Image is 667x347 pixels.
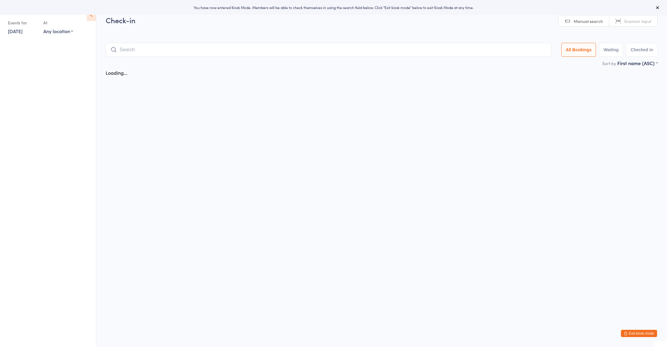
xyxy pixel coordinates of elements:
[602,60,616,66] label: Sort by
[574,18,603,24] span: Manual search
[621,330,657,337] button: Exit kiosk mode
[43,18,73,28] div: At
[626,43,658,57] button: Checked in
[561,43,596,57] button: All Bookings
[8,28,23,34] a: [DATE]
[8,18,37,28] div: Events for
[10,5,657,10] div: You have now entered Kiosk Mode. Members will be able to check themselves in using the search fie...
[106,43,551,57] input: Search
[624,18,651,24] span: Scanner input
[617,60,658,66] div: First name (ASC)
[43,28,73,34] div: Any location
[599,43,623,57] button: Waiting
[106,69,127,76] div: Loading...
[106,15,658,25] h2: Check-in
